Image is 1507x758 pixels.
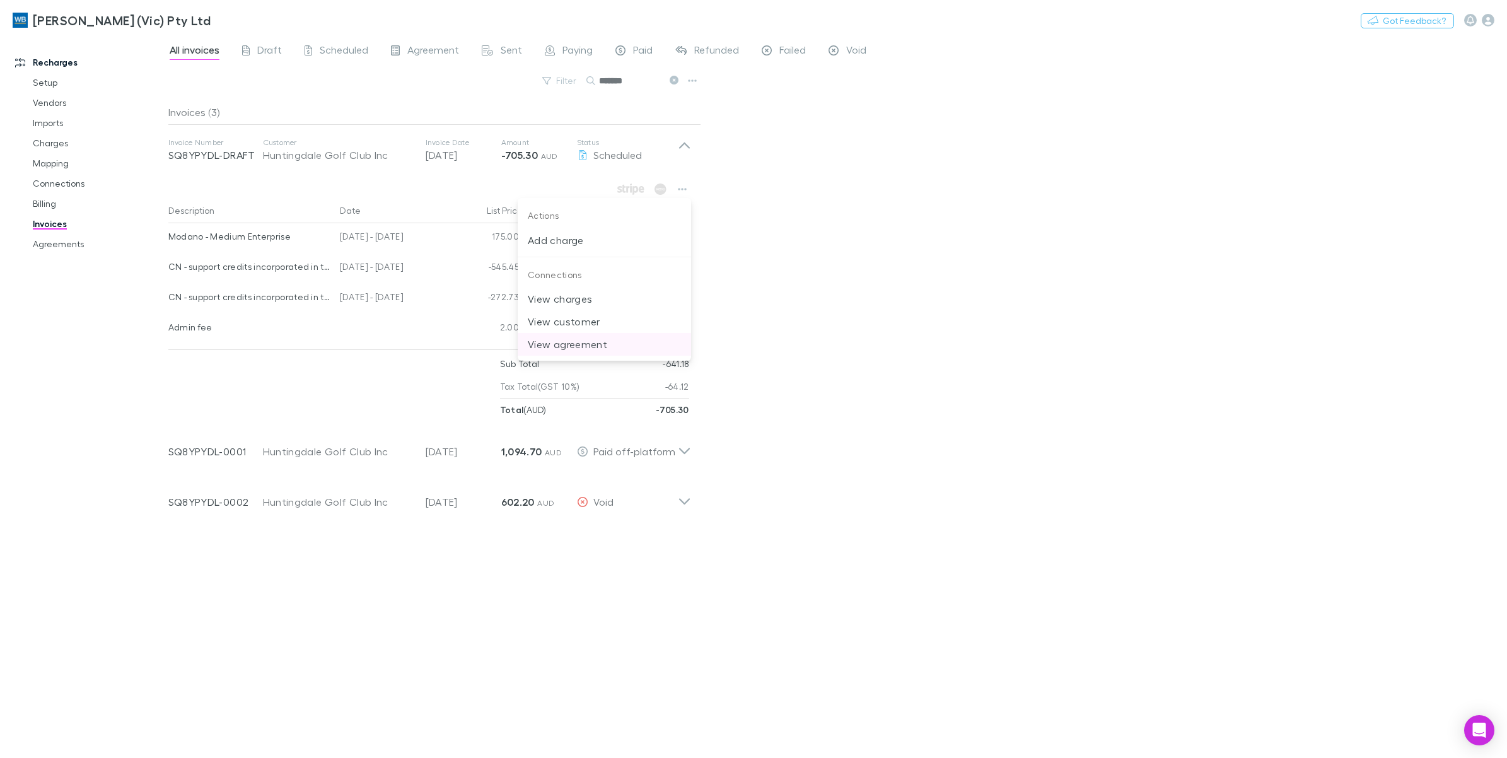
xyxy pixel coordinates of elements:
[1464,715,1494,745] div: Open Intercom Messenger
[518,310,691,333] li: View customer
[518,262,691,288] p: Connections
[518,203,691,229] p: Actions
[528,337,681,352] p: View agreement
[518,337,691,349] a: View agreement
[528,233,681,248] p: Add charge
[518,229,691,252] li: Add charge
[528,314,681,329] p: View customer
[528,291,681,306] p: View charges
[518,288,691,310] li: View charges
[518,291,691,303] a: View charges
[518,314,691,326] a: View customer
[518,333,691,356] li: View agreement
